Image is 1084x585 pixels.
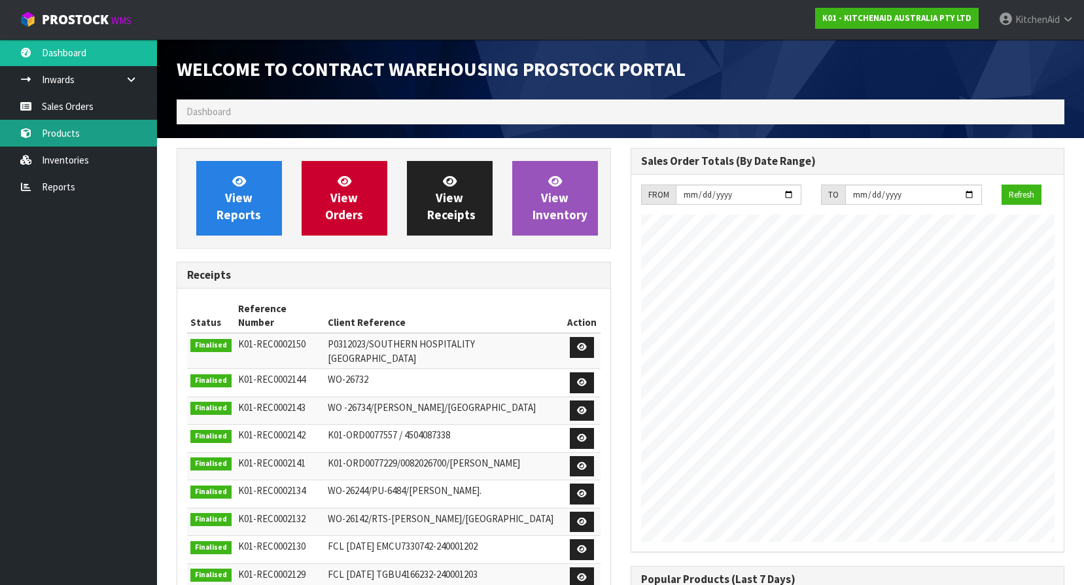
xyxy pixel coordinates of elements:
[533,173,587,222] span: View Inventory
[822,12,971,24] strong: K01 - KITCHENAID AUSTRALIA PTY LTD
[190,541,232,554] span: Finalised
[190,457,232,470] span: Finalised
[190,430,232,443] span: Finalised
[512,161,598,236] a: ViewInventory
[238,568,306,580] span: K01-REC0002129
[328,484,481,497] span: WO-26244/PU-6484/[PERSON_NAME].
[238,373,306,385] span: K01-REC0002144
[328,512,553,525] span: WO-26142/RTS-[PERSON_NAME]/[GEOGRAPHIC_DATA]
[190,513,232,526] span: Finalised
[238,401,306,414] span: K01-REC0002143
[328,429,450,441] span: K01-ORD0077557 / 4504087338
[190,374,232,387] span: Finalised
[235,298,324,334] th: Reference Number
[196,161,282,236] a: ViewReports
[190,402,232,415] span: Finalised
[190,339,232,352] span: Finalised
[407,161,493,236] a: ViewReceipts
[1002,185,1041,205] button: Refresh
[238,338,306,350] span: K01-REC0002150
[328,540,478,552] span: FCL [DATE] EMCU7330742-240001202
[641,185,676,205] div: FROM
[641,155,1055,168] h3: Sales Order Totals (By Date Range)
[238,457,306,469] span: K01-REC0002141
[1015,13,1060,26] span: KitchenAid
[238,429,306,441] span: K01-REC0002142
[42,11,109,28] span: ProStock
[187,298,235,334] th: Status
[190,569,232,582] span: Finalised
[20,11,36,27] img: cube-alt.png
[427,173,476,222] span: View Receipts
[186,105,231,118] span: Dashboard
[238,484,306,497] span: K01-REC0002134
[190,486,232,499] span: Finalised
[238,540,306,552] span: K01-REC0002130
[325,173,363,222] span: View Orders
[187,269,601,281] h3: Receipts
[328,457,520,469] span: K01-ORD0077229/0082026700/[PERSON_NAME]
[328,568,478,580] span: FCL [DATE] TGBU4166232-240001203
[564,298,600,334] th: Action
[324,298,565,334] th: Client Reference
[302,161,387,236] a: ViewOrders
[238,512,306,525] span: K01-REC0002132
[328,401,536,414] span: WO -26734/[PERSON_NAME]/[GEOGRAPHIC_DATA]
[821,185,845,205] div: TO
[328,373,368,385] span: WO-26732
[217,173,261,222] span: View Reports
[111,14,131,27] small: WMS
[328,338,475,364] span: P0312023/SOUTHERN HOSPITALITY [GEOGRAPHIC_DATA]
[177,57,686,81] span: Welcome to Contract Warehousing ProStock Portal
